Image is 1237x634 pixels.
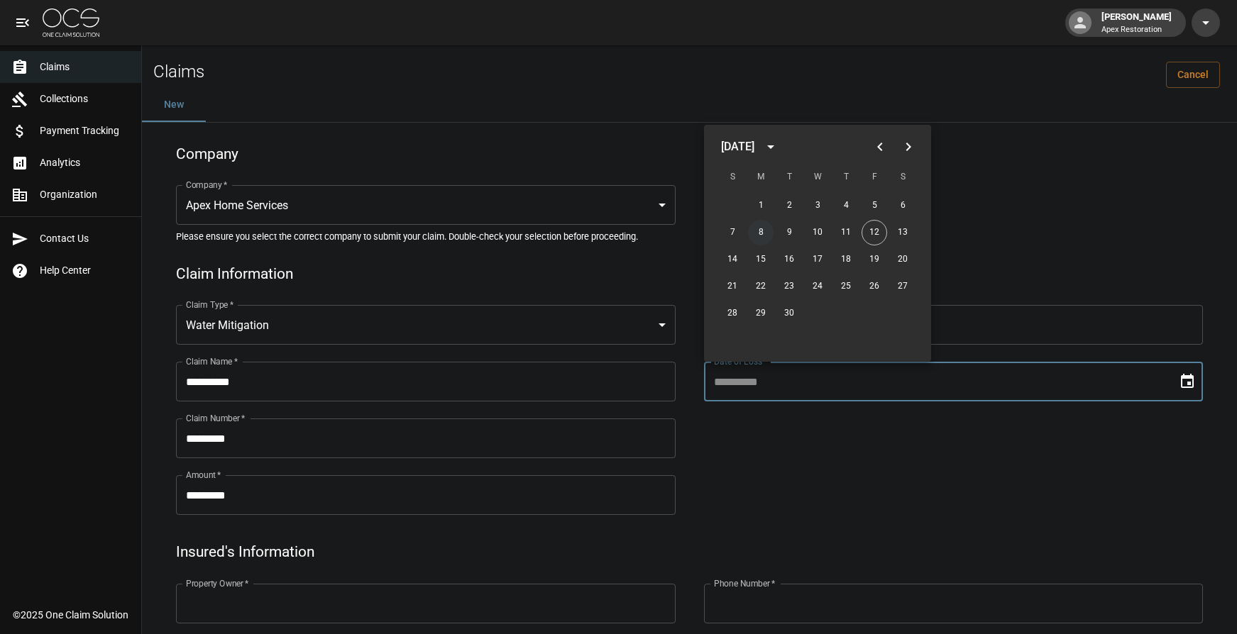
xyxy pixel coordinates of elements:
button: 7 [720,220,745,245]
div: Apex Home Services [176,185,676,225]
div: [DATE] [721,138,754,155]
p: Apex Restoration [1101,24,1172,36]
button: 28 [720,301,745,326]
button: 17 [805,247,830,272]
span: Analytics [40,155,130,170]
button: 19 [862,247,887,272]
span: Collections [40,91,130,106]
span: Claims [40,60,130,74]
button: 5 [862,193,887,218]
button: 6 [890,193,916,218]
span: Sunday [720,163,745,191]
img: ocs-logo-white-transparent.png [43,9,99,37]
div: dynamic tabs [142,88,1237,122]
button: 12 [862,220,887,245]
span: Friday [862,163,887,191]
button: calendar view is open, switch to year view [759,135,783,159]
button: 18 [833,247,859,272]
label: Amount [186,469,221,481]
button: Next month [894,133,923,161]
button: 13 [890,220,916,245]
button: 10 [805,220,830,245]
button: 26 [862,274,887,299]
span: Saturday [890,163,916,191]
button: Previous month [866,133,894,161]
div: [PERSON_NAME] [1096,10,1177,35]
span: Wednesday [805,163,830,191]
button: 9 [776,220,802,245]
span: Tuesday [776,163,802,191]
button: 22 [748,274,774,299]
button: 3 [805,193,830,218]
label: Company [186,179,228,191]
span: Organization [40,187,130,202]
button: 2 [776,193,802,218]
label: Claim Number [186,412,245,424]
h2: Claims [153,62,204,82]
button: 20 [890,247,916,272]
button: 27 [890,274,916,299]
button: New [142,88,206,122]
label: Property Owner [186,577,249,589]
button: 14 [720,247,745,272]
button: 16 [776,247,802,272]
button: 8 [748,220,774,245]
span: Monday [748,163,774,191]
a: Cancel [1166,62,1220,88]
button: 4 [833,193,859,218]
div: © 2025 One Claim Solution [13,608,128,622]
label: Claim Name [186,355,238,367]
button: 29 [748,301,774,326]
span: Thursday [833,163,859,191]
span: Contact Us [40,231,130,246]
button: 25 [833,274,859,299]
h5: Please ensure you select the correct company to submit your claim. Double-check your selection be... [176,230,1203,243]
button: open drawer [9,9,37,37]
button: 11 [833,220,859,245]
button: 21 [720,274,745,299]
label: Phone Number [714,577,775,589]
label: Claim Type [186,299,233,311]
button: 24 [805,274,830,299]
span: Help Center [40,263,130,278]
button: 15 [748,247,774,272]
button: 30 [776,301,802,326]
div: Water Mitigation [176,305,676,345]
span: Payment Tracking [40,123,130,138]
button: 1 [748,193,774,218]
label: Date of Loss [714,355,767,367]
button: Choose date [1173,367,1202,396]
button: 23 [776,274,802,299]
